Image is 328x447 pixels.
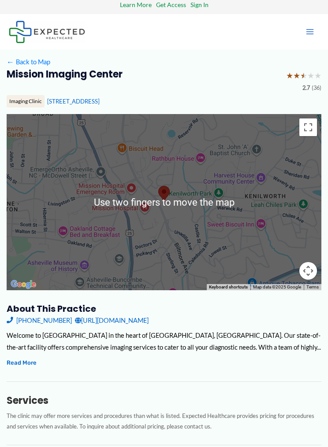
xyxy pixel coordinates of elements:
button: Read More [7,358,37,368]
a: [PHONE_NUMBER] [7,314,72,326]
h2: Mission Imaging Center [7,68,280,81]
span: ★ [307,68,314,83]
h3: Services [7,395,322,407]
button: Toggle fullscreen view [299,118,317,136]
h3: About this practice [7,303,322,314]
span: ★ [300,68,307,83]
div: Imaging Clinic [7,95,45,107]
span: ★ [286,68,293,83]
img: Expected Healthcare Logo - side, dark font, small [9,21,85,43]
a: Open this area in Google Maps (opens a new window) [9,279,38,290]
p: The clinic may offer more services and procedures than what is listed. Expected Healthcare provid... [7,410,322,432]
a: [URL][DOMAIN_NAME] [75,314,149,326]
span: ★ [293,68,300,83]
a: Terms (opens in new tab) [306,284,319,289]
span: 2.7 [302,83,310,93]
span: ★ [314,68,321,83]
img: Google [9,279,38,290]
button: Main menu toggle [301,22,319,41]
a: [STREET_ADDRESS] [47,98,100,105]
span: ← [7,58,15,66]
span: Map data ©2025 Google [253,284,301,289]
div: Welcome to [GEOGRAPHIC_DATA] in the heart of [GEOGRAPHIC_DATA], [GEOGRAPHIC_DATA]. Our state-of-t... [7,329,322,353]
button: Map camera controls [299,262,317,280]
a: ←Back to Map [7,56,50,68]
button: Keyboard shortcuts [209,284,248,290]
span: (36) [312,83,321,93]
